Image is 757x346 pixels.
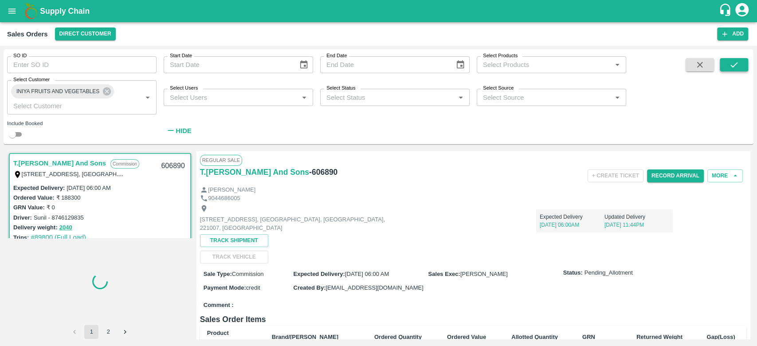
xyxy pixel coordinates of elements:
input: Select Source [479,91,609,103]
b: Product [207,330,229,336]
p: Expected Delivery [540,213,604,221]
button: open drawer [2,1,22,21]
span: [EMAIL_ADDRESS][DOMAIN_NAME] [326,284,423,291]
b: Brand/[PERSON_NAME] [272,334,338,340]
button: page 1 [84,325,98,339]
button: Open [298,92,310,103]
input: Enter SO ID [7,56,157,73]
b: Ordered Value [447,334,486,340]
b: Returned Weight [636,334,682,340]
label: Expected Delivery : [13,185,65,191]
span: Commission [232,271,264,277]
img: logo [22,2,40,20]
label: Sales Exec : [428,271,460,277]
span: Regular Sale [200,155,242,165]
label: ₹ 188300 [56,194,80,201]
input: Select Users [166,91,296,103]
label: Comment : [204,301,234,310]
span: INIYA FRUITS AND VEGETABLES [11,87,105,96]
input: Select Status [323,91,452,103]
button: Go to next page [118,325,132,339]
b: Ordered Quantity [374,334,422,340]
button: Choose date [452,56,469,73]
p: [STREET_ADDRESS], [GEOGRAPHIC_DATA], [GEOGRAPHIC_DATA], 221007, [GEOGRAPHIC_DATA] [200,216,400,232]
label: Payment Mode : [204,284,246,291]
a: T.[PERSON_NAME] And Sons [200,166,309,178]
label: End Date [326,52,347,59]
input: Select Products [479,59,609,71]
button: Choose date [295,56,312,73]
button: More [707,169,743,182]
div: INIYA FRUITS AND VEGETABLES [11,84,114,98]
label: Ordered Value: [13,194,54,201]
p: 9044686005 [208,194,240,203]
label: Select Source [483,85,514,92]
label: Sunil - 8746129835 [34,214,84,221]
b: Gap(Loss) [706,334,735,340]
label: ₹ 0 [47,204,55,211]
label: Status: [563,269,583,277]
label: Delivery weight: [13,224,58,231]
a: #89800 (Full Load) [31,234,86,241]
button: Select DC [55,28,116,40]
label: Expected Delivery : [293,271,345,277]
button: Open [612,59,623,71]
label: [DATE] 06:00 AM [67,185,110,191]
label: GRN Value: [13,204,45,211]
div: SKU [207,338,258,346]
button: Track Shipment [200,234,268,247]
label: Select Customer [13,76,50,83]
label: Select Status [326,85,356,92]
p: Commission [110,159,139,169]
button: Add [717,28,748,40]
span: [DATE] 06:00 AM [345,271,389,277]
b: Allotted Quantity [511,334,558,340]
label: Start Date [170,52,192,59]
div: Sales Orders [7,28,48,40]
button: 2040 [59,223,72,233]
div: account of current user [734,2,750,20]
input: End Date [320,56,448,73]
div: 606890 [156,156,190,177]
b: Supply Chain [40,7,90,16]
p: [DATE] 11:44PM [604,221,669,229]
span: credit [246,284,260,291]
span: [PERSON_NAME] [460,271,508,277]
a: Supply Chain [40,5,718,17]
label: Driver: [13,214,32,221]
div: Include Booked [7,119,157,127]
span: Pending_Allotment [584,269,633,277]
label: Trips: [13,234,29,241]
b: GRN [582,334,595,340]
label: Created By : [293,284,326,291]
p: Updated Delivery [604,213,669,221]
p: [DATE] 06:00AM [540,221,604,229]
nav: pagination navigation [66,325,133,339]
p: [PERSON_NAME] [208,186,255,194]
button: Open [612,92,623,103]
button: Record Arrival [647,169,704,182]
h6: - 606890 [309,166,337,178]
input: Start Date [164,56,292,73]
button: Open [455,92,467,103]
input: Select Customer [10,100,128,111]
button: Open [142,92,153,103]
button: Go to page 2 [101,325,115,339]
label: SO ID [13,52,27,59]
button: Hide [164,123,194,138]
a: T.[PERSON_NAME] And Sons [13,157,106,169]
label: [STREET_ADDRESS], [GEOGRAPHIC_DATA], [GEOGRAPHIC_DATA], 221007, [GEOGRAPHIC_DATA] [22,170,291,177]
label: Select Users [170,85,198,92]
strong: Hide [176,127,191,134]
h6: Sales Order Items [200,313,746,326]
label: Sale Type : [204,271,232,277]
label: Select Products [483,52,518,59]
div: customer-support [718,3,734,19]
